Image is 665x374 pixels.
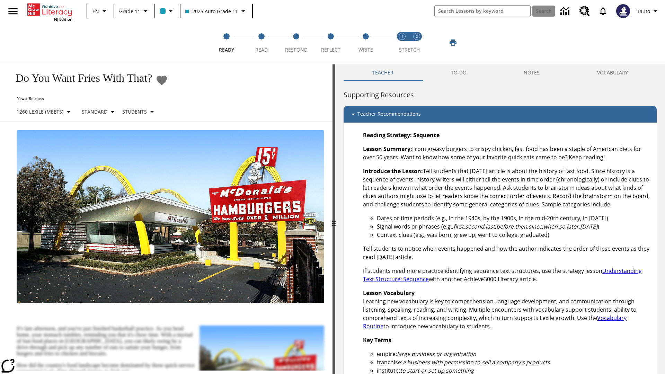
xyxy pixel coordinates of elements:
button: Reflect step 4 of 5 [311,24,351,62]
em: large business or organization [397,350,476,358]
span: STRETCH [399,46,420,53]
strong: Key Terms [363,336,391,344]
button: Stretch Read step 1 of 2 [392,24,412,62]
em: first [453,223,464,230]
button: Select Lexile, 1260 Lexile (Meets) [14,106,76,118]
span: NJ Edition [54,17,72,22]
span: Respond [285,46,308,53]
button: Print [442,36,464,49]
button: NOTES [495,64,569,81]
em: when [543,223,558,230]
em: so [559,223,565,230]
li: Dates or time periods (e.g., in the 1940s, by the 1900s, in the mid-20th century, in [DATE]) [377,214,651,222]
span: EN [92,8,99,15]
li: empire: [377,350,651,358]
em: [DATE] [580,223,597,230]
button: Language: EN, Select a language [89,5,112,17]
div: Instructional Panel Tabs [344,64,657,81]
button: Scaffolds, Standard [79,106,119,118]
p: 1260 Lexile (Meets) [17,108,63,115]
em: a business with permission to sell a company's products [402,358,550,366]
div: Teacher Recommendations [344,106,657,123]
button: Teacher [344,64,422,81]
strong: Sequence [413,131,440,139]
span: Write [358,46,373,53]
button: Profile/Settings [634,5,662,17]
p: If students need more practice identifying sequence text structures, use the strategy lesson with... [363,267,651,283]
button: Open side menu [3,1,23,21]
a: Data Center [556,2,575,21]
h1: Do You Want Fries With That? [8,72,152,84]
button: Respond step 3 of 5 [276,24,316,62]
a: Notifications [594,2,612,20]
button: Write step 5 of 5 [346,24,386,62]
p: Tell students to notice when events happened and how the author indicates the order of these even... [363,244,651,261]
span: Tauto [637,8,650,15]
p: From greasy burgers to crispy chicken, fast food has been a staple of American diets for over 50 ... [363,145,651,161]
button: VOCABULARY [568,64,657,81]
em: later [567,223,579,230]
a: Resource Center, Will open in new tab [575,2,594,20]
em: since [529,223,542,230]
h6: Supporting Resources [344,89,657,100]
em: then [515,223,527,230]
span: Ready [219,46,234,53]
button: Class: 2025 Auto Grade 11, Select your class [183,5,250,17]
em: before [496,223,514,230]
button: Read step 2 of 5 [241,24,281,62]
text: 2 [416,34,418,39]
div: Home [27,2,72,22]
li: Signal words or phrases (e.g., , , , , , , , , , ) [377,222,651,231]
input: search field [435,6,530,17]
p: Learning new vocabulary is key to comprehension, language development, and communication through ... [363,289,651,330]
span: 2025 Auto Grade 11 [185,8,238,15]
span: Read [255,46,268,53]
button: Select a new avatar [612,2,634,20]
div: Press Enter or Spacebar and then press right and left arrow keys to move the slider [332,64,335,374]
text: 1 [401,34,403,39]
em: second [465,223,484,230]
strong: Introduce the Lesson: [363,167,423,175]
p: Tell students that [DATE] article is about the history of fast food. Since history is a sequence ... [363,167,651,208]
button: Select Student [119,106,159,118]
strong: Reading Strategy: [363,131,412,139]
span: Grade 11 [119,8,140,15]
li: franchise: [377,358,651,366]
p: Teacher Recommendations [357,110,421,118]
button: Class color is light blue. Change class color [157,5,178,17]
button: Ready step 1 of 5 [206,24,247,62]
button: TO-DO [422,64,495,81]
strong: Lesson Vocabulary [363,289,415,297]
li: Context clues (e.g., was born, grew up, went to college, graduated) [377,231,651,239]
em: last [486,223,495,230]
p: Standard [82,108,107,115]
img: Avatar [616,4,630,18]
button: Add to Favorites - Do You Want Fries With That? [156,74,168,86]
strong: Lesson Summary: [363,145,412,153]
button: Stretch Respond step 2 of 2 [407,24,427,62]
span: Reflect [321,46,340,53]
img: One of the first McDonald's stores, with the iconic red sign and golden arches. [17,130,324,303]
div: activity [335,64,665,374]
p: News: Business [8,96,168,101]
p: Students [122,108,147,115]
button: Grade: Grade 11, Select a grade [116,5,152,17]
